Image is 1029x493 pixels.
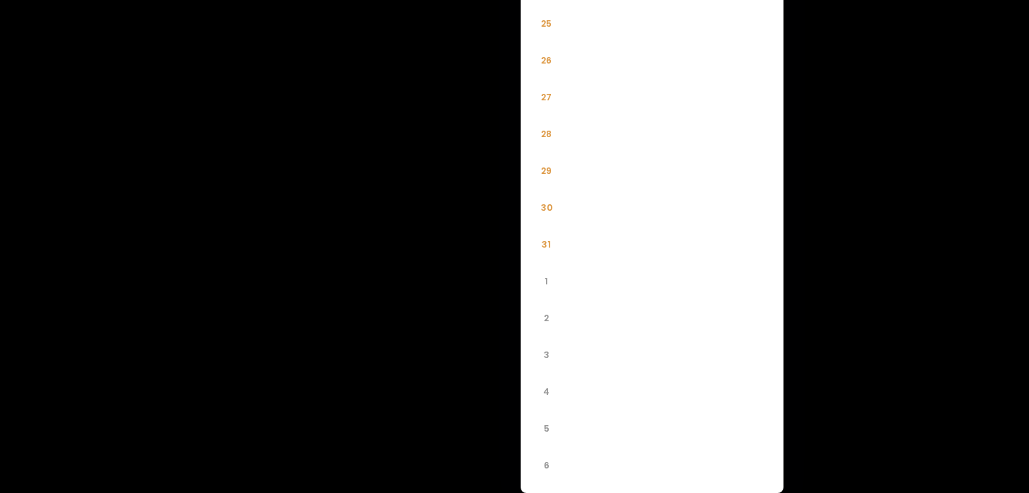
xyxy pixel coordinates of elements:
li: 28 [529,116,564,151]
li: 2 [529,300,564,335]
li: 3 [529,337,564,372]
li: 31 [529,227,564,261]
li: 6 [529,448,564,482]
li: 25 [529,6,564,40]
li: 1 [529,263,564,298]
li: 4 [529,374,564,409]
li: 30 [529,190,564,224]
li: 5 [529,411,564,445]
li: 26 [529,43,564,77]
li: 29 [529,153,564,188]
li: 27 [529,79,564,114]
